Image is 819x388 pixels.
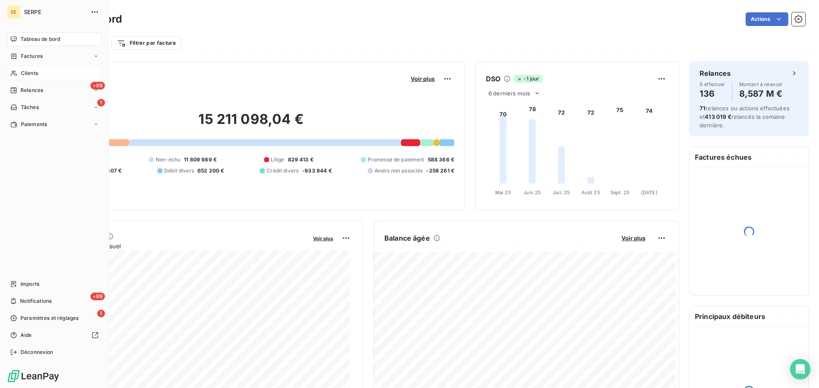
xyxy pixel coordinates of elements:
[641,190,657,195] tspan: [DATE]
[622,235,645,241] span: Voir plus
[20,280,39,288] span: Imports
[311,234,336,242] button: Voir plus
[20,348,53,356] span: Déconnexion
[523,190,541,195] tspan: Juin 25
[7,328,102,342] a: Aide
[700,87,725,101] h4: 136
[90,82,105,89] span: +99
[21,69,38,77] span: Clients
[48,241,307,250] span: Chiffre d'affaires mensuel
[164,167,194,175] span: Débit divers
[408,75,437,83] button: Voir plus
[21,52,43,60] span: Factures
[700,82,725,87] span: À effectuer
[20,331,32,339] span: Aide
[20,297,52,305] span: Notifications
[790,359,810,379] div: Open Intercom Messenger
[690,306,808,327] h6: Principaux débiteurs
[90,293,105,300] span: +99
[495,190,511,195] tspan: Mai 25
[514,75,542,83] span: -1 jour
[610,190,630,195] tspan: Sept. 25
[20,86,43,94] span: Relances
[384,233,430,243] h6: Balance âgée
[197,167,224,175] span: 652 200 €
[302,167,332,175] span: -933 944 €
[705,113,731,120] span: 413 019 €
[700,105,790,129] span: relances ou actions effectuées et relancés la semaine dernière.
[7,5,20,19] div: SE
[21,103,39,111] span: Tâches
[619,234,648,242] button: Voir plus
[426,167,454,175] span: -258 261 €
[271,156,285,164] span: Litige
[313,236,333,241] span: Voir plus
[700,105,706,112] span: 71
[368,156,424,164] span: Promesse de paiement
[746,12,788,26] button: Actions
[581,190,600,195] tspan: Août 25
[428,156,454,164] span: 588 366 €
[24,9,85,15] span: SERPE
[739,82,783,87] span: Montant à relancer
[288,156,314,164] span: 829 413 €
[7,369,60,383] img: Logo LeanPay
[486,74,500,84] h6: DSO
[97,99,105,106] span: 1
[21,121,47,128] span: Paiements
[97,310,105,317] span: 1
[111,36,181,50] button: Filtrer par facture
[20,35,60,43] span: Tableau de bord
[553,190,570,195] tspan: Juil. 25
[156,156,180,164] span: Non-échu
[739,87,783,101] h4: 8,587 M €
[690,147,808,167] h6: Factures échues
[20,314,78,322] span: Paramètres et réglages
[700,68,731,78] h6: Relances
[184,156,217,164] span: 11 809 989 €
[48,111,454,136] h2: 15 211 098,04 €
[267,167,299,175] span: Crédit divers
[411,75,435,82] span: Voir plus
[488,90,530,97] span: 6 derniers mois
[375,167,423,175] span: Avoirs non associés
